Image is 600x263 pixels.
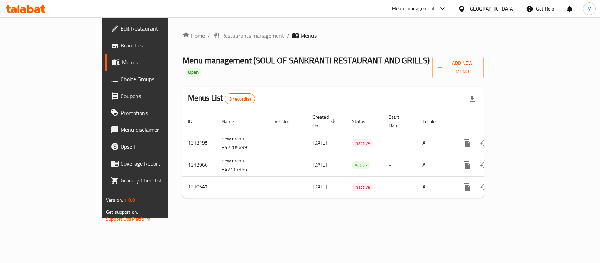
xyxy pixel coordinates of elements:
[105,88,202,104] a: Coupons
[106,214,150,224] a: Support.OpsPlatform
[417,176,453,198] td: All
[432,57,484,78] button: Add New Menu
[392,5,435,13] div: Menu-management
[188,117,201,126] span: ID
[105,104,202,121] a: Promotions
[121,142,197,151] span: Upsell
[383,176,417,198] td: -
[216,132,269,154] td: new menu - 342205699
[105,155,202,172] a: Coverage Report
[106,195,123,205] span: Version:
[182,52,430,68] span: Menu management ( SOUL OF SANKRANTI RESTAURANT AND GRILLS )
[105,37,202,54] a: Branches
[312,138,327,147] span: [DATE]
[352,117,375,126] span: Status
[459,157,476,174] button: more
[188,93,255,104] h2: Menus List
[312,113,338,130] span: Created On
[216,154,269,176] td: new menu 342117956
[287,31,289,40] li: /
[275,117,298,126] span: Vendor
[122,58,197,66] span: Menus
[301,31,317,40] span: Menus
[476,157,492,174] button: Change Status
[221,31,284,40] span: Restaurants management
[312,182,327,191] span: [DATE]
[222,117,243,126] span: Name
[422,117,445,126] span: Locale
[352,183,373,191] span: Inactive
[216,176,269,198] td: .
[105,54,202,71] a: Menus
[208,31,210,40] li: /
[312,160,327,169] span: [DATE]
[225,96,255,102] span: 3 record(s)
[352,161,370,169] span: Active
[106,207,138,217] span: Get support on:
[464,90,481,107] div: Export file
[182,31,484,40] nav: breadcrumb
[352,139,373,147] span: Inactive
[468,5,515,13] div: [GEOGRAPHIC_DATA]
[105,172,202,189] a: Grocery Checklist
[225,93,255,104] div: Total records count
[121,75,197,83] span: Choice Groups
[417,154,453,176] td: All
[105,121,202,138] a: Menu disclaimer
[121,159,197,168] span: Coverage Report
[121,92,197,100] span: Coupons
[124,195,135,205] span: 1.0.0
[121,24,197,33] span: Edit Restaurant
[389,113,408,130] span: Start Date
[383,154,417,176] td: -
[121,126,197,134] span: Menu disclaimer
[459,135,476,152] button: more
[105,71,202,88] a: Choice Groups
[121,41,197,50] span: Branches
[587,5,592,13] span: M
[121,109,197,117] span: Promotions
[213,31,284,40] a: Restaurants management
[105,138,202,155] a: Upsell
[182,111,532,198] table: enhanced table
[121,176,197,185] span: Grocery Checklist
[105,20,202,37] a: Edit Restaurant
[417,132,453,154] td: All
[476,179,492,195] button: Change Status
[453,111,532,132] th: Actions
[476,135,492,152] button: Change Status
[459,179,476,195] button: more
[383,132,417,154] td: -
[438,59,478,76] span: Add New Menu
